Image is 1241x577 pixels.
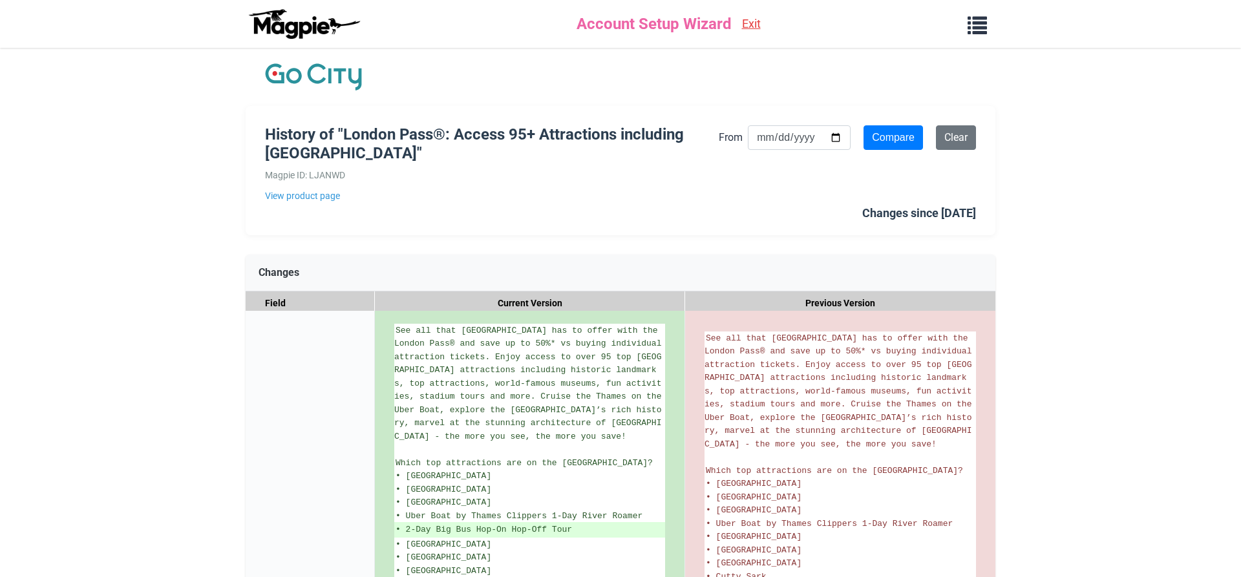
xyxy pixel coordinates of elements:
span: • [GEOGRAPHIC_DATA] [396,485,491,494]
span: • [GEOGRAPHIC_DATA] [706,492,801,502]
span: • [GEOGRAPHIC_DATA] [706,532,801,541]
span: • [GEOGRAPHIC_DATA] [706,479,801,488]
span: • [GEOGRAPHIC_DATA] [396,471,491,481]
img: logo-ab69f6fb50320c5b225c76a69d11143b.png [246,8,362,39]
span: • Uber Boat by Thames Clippers 1-Day River Roamer [396,511,642,521]
ins: • 2-Day Big Bus Hop-On Hop-Off Tour [396,523,664,536]
div: Magpie ID: LJANWD [265,168,719,182]
span: • [GEOGRAPHIC_DATA] [706,505,801,515]
div: Field [246,291,375,315]
img: Company Logo [265,61,362,93]
span: See all that [GEOGRAPHIC_DATA] has to offer with the London Pass® and save up to 50%* vs buying i... [394,326,666,441]
a: Clear [936,125,976,150]
div: Changes [246,255,995,291]
span: Account Setup Wizard [577,12,732,36]
span: • [GEOGRAPHIC_DATA] [396,540,491,549]
span: • [GEOGRAPHIC_DATA] [706,545,801,555]
h1: History of "London Pass®: Access 95+ Attractions including [GEOGRAPHIC_DATA]" [265,125,719,163]
span: • [GEOGRAPHIC_DATA] [396,552,491,562]
span: Which top attractions are on the [GEOGRAPHIC_DATA]? [396,458,653,468]
a: View product page [265,189,719,203]
input: Compare [864,125,923,150]
div: Changes since [DATE] [862,204,976,223]
label: From [719,129,743,146]
span: • [GEOGRAPHIC_DATA] [396,566,491,576]
span: See all that [GEOGRAPHIC_DATA] has to offer with the London Pass® and save up to 50%* vs buying i... [705,333,977,449]
span: • [GEOGRAPHIC_DATA] [396,498,491,507]
span: • [GEOGRAPHIC_DATA] [706,558,801,568]
span: • Uber Boat by Thames Clippers 1-Day River Roamer [706,519,953,529]
div: Previous Version [685,291,995,315]
div: Current Version [375,291,685,315]
a: Exit [742,15,761,34]
span: Which top attractions are on the [GEOGRAPHIC_DATA]? [706,466,963,476]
